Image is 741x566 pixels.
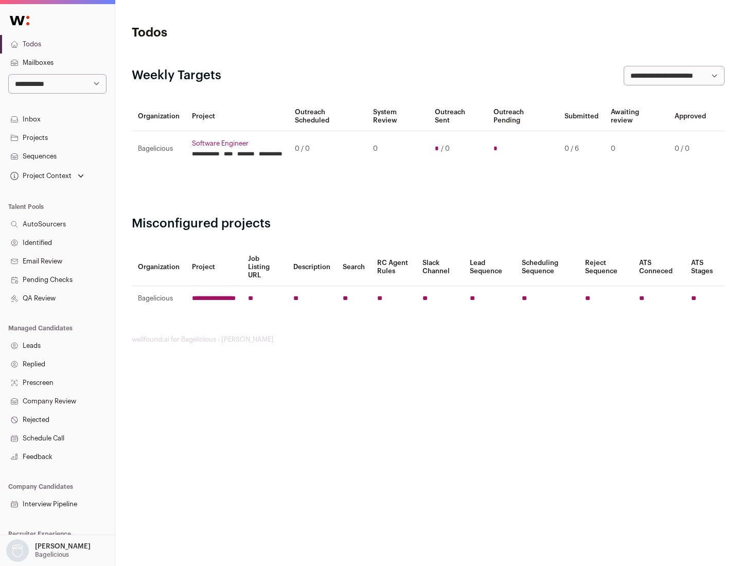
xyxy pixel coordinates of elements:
th: Project [186,102,289,131]
th: Slack Channel [416,249,464,286]
footer: wellfound:ai for Bagelicious - [PERSON_NAME] [132,335,725,344]
th: Outreach Sent [429,102,488,131]
h2: Misconfigured projects [132,216,725,232]
th: Outreach Pending [487,102,558,131]
th: Organization [132,102,186,131]
th: Description [287,249,337,286]
span: / 0 [441,145,450,153]
td: Bagelicious [132,286,186,311]
th: RC Agent Rules [371,249,416,286]
div: Project Context [8,172,72,180]
button: Open dropdown [4,539,93,562]
th: Awaiting review [605,102,668,131]
td: 0 [605,131,668,167]
th: Organization [132,249,186,286]
th: Submitted [558,102,605,131]
th: Job Listing URL [242,249,287,286]
th: Lead Sequence [464,249,516,286]
td: 0 / 0 [668,131,712,167]
th: Reject Sequence [579,249,633,286]
th: Search [337,249,371,286]
td: 0 / 6 [558,131,605,167]
th: Scheduling Sequence [516,249,579,286]
th: Outreach Scheduled [289,102,367,131]
th: ATS Conneced [633,249,684,286]
th: Approved [668,102,712,131]
h1: Todos [132,25,329,41]
td: Bagelicious [132,131,186,167]
h2: Weekly Targets [132,67,221,84]
th: System Review [367,102,428,131]
p: [PERSON_NAME] [35,542,91,551]
button: Open dropdown [8,169,86,183]
a: Software Engineer [192,139,283,148]
th: ATS Stages [685,249,725,286]
img: nopic.png [6,539,29,562]
td: 0 / 0 [289,131,367,167]
th: Project [186,249,242,286]
td: 0 [367,131,428,167]
p: Bagelicious [35,551,69,559]
img: Wellfound [4,10,35,31]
